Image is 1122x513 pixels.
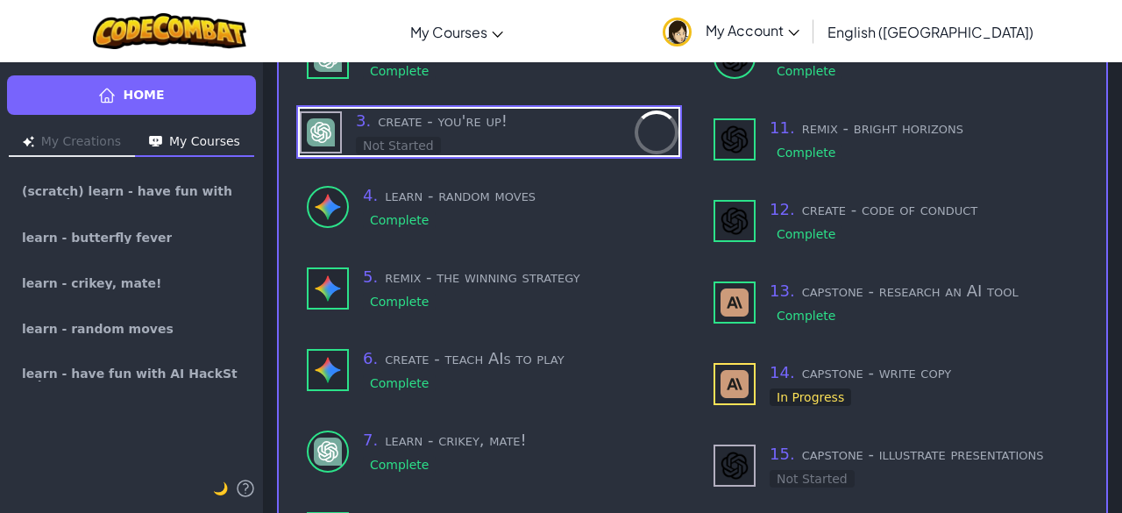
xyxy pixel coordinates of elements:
span: learn - crikey, mate! [22,277,161,289]
img: Gemini [314,356,342,384]
span: English ([GEOGRAPHIC_DATA]) [827,23,1033,41]
button: 🌙 [213,478,228,499]
span: (scratch) learn - have fun with AI HackStack [22,185,241,199]
img: DALL-E 3 [721,452,749,480]
span: 5 . [363,267,378,286]
div: Complete [770,62,842,80]
div: Complete [363,211,436,229]
div: use - GPT-4 (Not Started) [300,109,678,155]
h3: create - code of conduct [770,197,1078,222]
div: Complete [363,374,436,392]
span: 12 . [770,200,795,218]
div: use - DALL-E 3 (Complete) [707,109,1085,169]
a: learn - crikey, mate! [7,262,256,304]
img: Claude [721,289,749,317]
h3: capstone - research an AI tool [770,279,1078,303]
span: My Account [706,21,799,39]
div: learn to use - GPT-4 (Complete) [300,421,678,481]
span: learn - random moves [22,323,174,335]
h3: learn - crikey, mate! [363,428,671,452]
span: Home [123,86,164,104]
img: GPT-4 [314,438,342,466]
img: avatar [663,18,692,46]
a: learn - butterfly fever [7,217,256,259]
a: English ([GEOGRAPHIC_DATA]) [819,8,1042,55]
span: 6 . [363,349,378,367]
div: In Progress [770,388,851,406]
div: use - Gemini (Complete) [300,339,678,400]
span: 7 . [363,431,378,449]
a: learn - random moves [7,308,256,350]
span: 11 . [770,118,795,137]
a: My Courses [401,8,512,55]
h3: capstone - write copy [770,360,1078,385]
div: Complete [770,225,842,243]
div: learn to use - Gemini (Complete) [300,176,678,237]
img: CodeCombat logo [93,13,246,49]
img: DALL-E 3 [721,125,749,153]
span: 3 . [356,111,371,130]
div: use - Claude (Complete) [707,272,1085,332]
div: use - DALL-E 3 (Not Started) [707,435,1085,495]
h3: remix - bright horizons [770,116,1078,140]
span: 4 . [363,186,378,204]
span: learn - have fun with AI HackStack [22,367,241,381]
img: GPT-4 [307,118,335,146]
h3: learn - random moves [363,183,671,208]
div: Complete [770,144,842,161]
div: use - Claude (In Progress) [707,353,1085,414]
div: Complete [363,62,436,80]
button: My Courses [135,129,254,157]
img: Icon [23,136,34,147]
h3: create - teach AIs to play [363,346,671,371]
span: 15 . [770,445,795,463]
a: learn - have fun with AI HackStack [7,353,256,395]
img: Gemini [314,274,342,303]
h3: remix - the winning strategy [363,265,671,289]
span: 13 . [770,281,795,300]
span: 🌙 [213,481,228,495]
img: Gemini [314,193,342,221]
div: use - Gemini (Complete) [300,258,678,318]
button: My Creations [9,129,135,157]
span: 14 . [770,363,795,381]
div: Complete [363,456,436,474]
div: Complete [770,307,842,324]
a: My Account [654,4,808,59]
div: Not Started [356,137,441,154]
img: DALL-E 3 [721,207,749,235]
span: My Courses [410,23,487,41]
h3: create - you're up! [356,109,614,133]
h3: capstone - illustrate presentations [770,442,1078,467]
span: learn - butterfly fever [22,232,172,244]
div: Complete [363,293,436,310]
div: use - DALL-E 3 (Complete) [707,190,1085,251]
img: Icon [149,136,162,147]
a: Home [7,75,256,115]
a: (scratch) learn - have fun with AI HackStack [7,171,256,213]
div: Not Started [770,470,855,488]
img: Claude [721,370,749,398]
